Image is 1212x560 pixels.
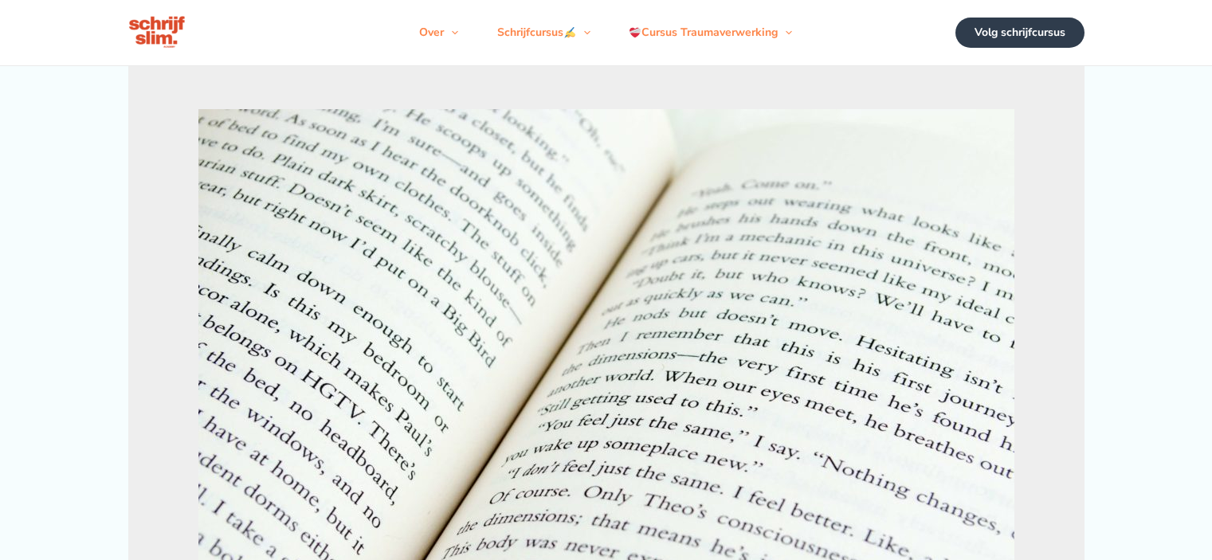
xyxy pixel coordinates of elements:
nav: Navigatie op de site: Menu [400,9,811,57]
a: OverMenu schakelen [400,9,477,57]
a: Cursus TraumaverwerkingMenu schakelen [610,9,811,57]
span: Menu schakelen [576,9,590,57]
span: Menu schakelen [778,9,792,57]
a: Volg schrijfcursus [955,18,1085,48]
a: SchrijfcursusMenu schakelen [478,9,610,57]
img: ❤️‍🩹 [630,27,641,38]
img: schrijfcursus schrijfslim academy [128,14,187,51]
span: Menu schakelen [444,9,458,57]
img: ✍️ [564,27,575,38]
